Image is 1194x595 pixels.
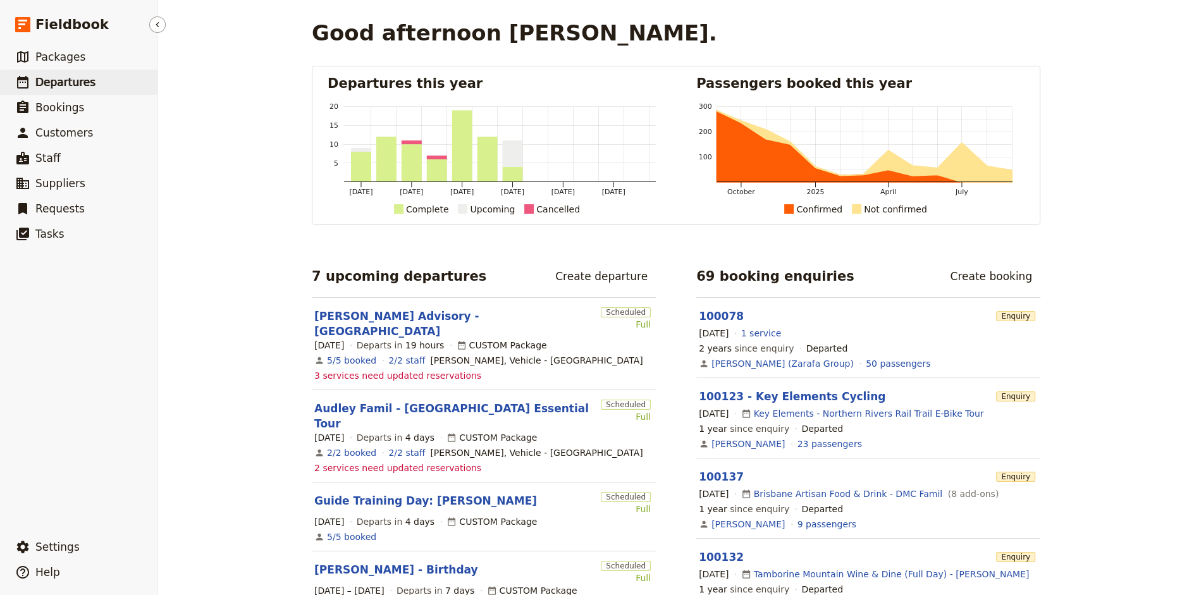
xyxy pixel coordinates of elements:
h2: 7 upcoming departures [312,267,486,286]
a: 100123 - Key Elements Cycling [699,390,885,403]
a: [PERSON_NAME] (Zarafa Group) [711,357,854,370]
a: Key Elements - Northern Rivers Rail Trail E-Bike Tour [754,407,984,420]
span: Help [35,566,60,579]
div: CUSTOM Package [446,515,537,528]
a: 100132 [699,551,744,563]
span: Settings [35,541,80,553]
a: View the passengers for this booking [797,518,856,531]
div: Full [601,318,651,331]
div: Cancelled [536,202,580,217]
span: Packages [35,51,85,63]
a: [PERSON_NAME] [711,518,785,531]
span: Departures [35,76,95,89]
tspan: [DATE] [400,188,423,196]
tspan: [DATE] [501,188,524,196]
span: 4 days [405,517,434,527]
tspan: [DATE] [349,188,372,196]
span: Enquiry [996,552,1035,562]
span: Requests [35,202,85,215]
div: Full [601,503,651,515]
div: Departed [801,503,843,515]
a: Create departure [547,266,656,287]
a: Brisbane Artisan Food & Drink - DMC Famil [754,488,942,500]
div: Not confirmed [864,202,927,217]
tspan: 5 [334,159,338,168]
a: 2/2 staff [388,446,425,459]
span: Scheduled [601,400,651,410]
div: Full [601,572,651,584]
span: Fieldbook [35,15,109,34]
span: since enquiry [699,422,789,435]
tspan: 2025 [806,188,824,196]
tspan: October [727,188,755,196]
span: [DATE] [699,568,729,580]
span: Tasks [35,228,65,240]
span: 3 services need updated reservations [314,369,481,382]
div: Upcoming [470,202,515,217]
button: Hide menu [149,16,166,33]
h1: Good afternoon [PERSON_NAME]. [312,20,717,46]
span: [DATE] [314,339,344,352]
span: Enquiry [996,391,1035,402]
span: Staff [35,152,61,164]
span: Nicole Gruver, Vehicle - Hertz Brisbane Airport [430,446,643,459]
span: Enquiry [996,311,1035,321]
tspan: [DATE] [602,188,625,196]
tspan: 300 [699,102,712,111]
span: 1 year [699,424,727,434]
span: [DATE] [699,327,729,340]
span: 19 hours [405,340,445,350]
span: Enquiry [996,472,1035,482]
div: Departed [806,342,848,355]
div: Complete [406,202,448,217]
span: 1 year [699,584,727,594]
tspan: 100 [699,153,712,161]
span: since enquiry [699,503,789,515]
span: ( 8 add-ons ) [945,488,999,500]
span: 2 services need updated reservations [314,462,481,474]
div: CUSTOM Package [457,339,547,352]
a: Tamborine Mountain Wine & Dine (Full Day) - [PERSON_NAME] [754,568,1030,580]
tspan: [DATE] [450,188,474,196]
span: [DATE] [699,407,729,420]
span: Departs in [357,339,445,352]
div: Departed [801,422,843,435]
a: View the bookings for this departure [327,354,376,367]
h2: Departures this year [328,74,656,93]
span: since enquiry [699,342,794,355]
tspan: April [880,188,896,196]
a: [PERSON_NAME] Advisory - [GEOGRAPHIC_DATA] [314,309,596,339]
a: View the passengers for this booking [866,357,930,370]
span: 2 years [699,343,732,353]
h2: 69 booking enquiries [696,267,854,286]
a: Guide Training Day: [PERSON_NAME] [314,493,537,508]
span: [DATE] [314,431,344,444]
div: CUSTOM Package [446,431,537,444]
a: 1 service [741,327,782,340]
a: View the bookings for this departure [327,531,376,543]
span: 4 days [405,432,434,443]
span: Departs in [357,515,434,528]
div: Full [601,410,651,423]
span: Suppliers [35,177,85,190]
span: Scheduled [601,307,651,317]
a: View the passengers for this booking [797,438,862,450]
tspan: 20 [329,102,338,111]
span: [DATE] [699,488,729,500]
a: 100078 [699,310,744,322]
h2: Passengers booked this year [696,74,1025,93]
a: View the bookings for this departure [327,446,376,459]
span: [DATE] [314,515,344,528]
span: 1 year [699,504,727,514]
span: Scheduled [601,492,651,502]
a: 100137 [699,470,744,483]
div: Confirmed [796,202,842,217]
tspan: 200 [699,128,712,136]
a: [PERSON_NAME] - Birthday [314,562,478,577]
span: Todd Bolton, Vehicle - Hertz Gold Coast Airport [430,354,643,367]
span: Scheduled [601,561,651,571]
span: Customers [35,126,93,139]
tspan: 15 [329,121,338,130]
tspan: [DATE] [551,188,575,196]
a: 2/2 staff [388,354,425,367]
